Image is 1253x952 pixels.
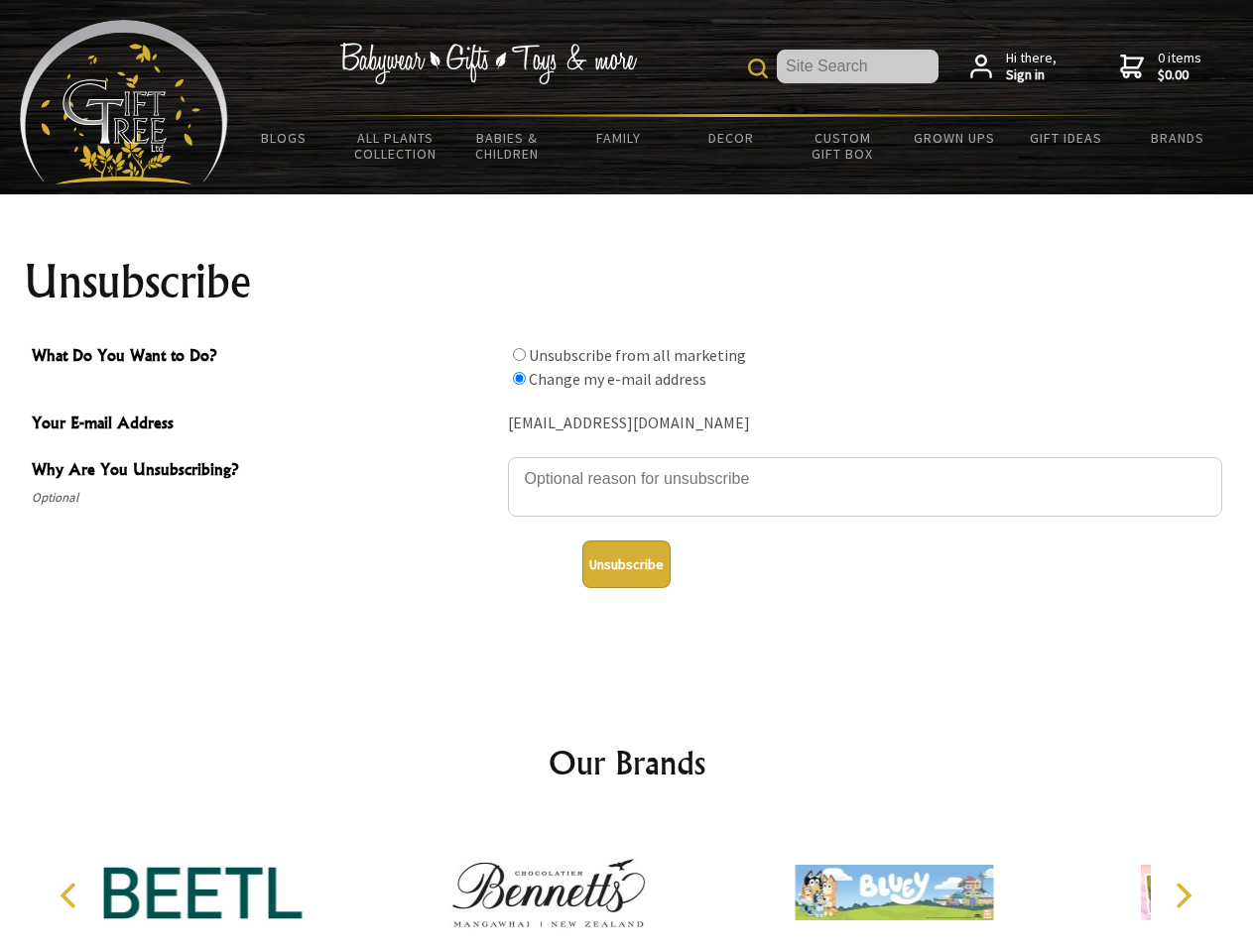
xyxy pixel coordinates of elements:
[24,258,1230,305] h1: Unsubscribe
[339,43,637,84] img: Babywear - Gifts - Toys & more
[1161,874,1204,917] button: Next
[1158,66,1201,84] strong: $0.00
[340,117,452,175] a: All Plants Collection
[40,739,1214,786] h2: Our Brands
[529,369,706,389] label: Change my e-mail address
[32,457,498,486] span: Why Are You Unsubscribing?
[748,59,768,78] img: product search
[529,345,746,365] label: Unsubscribe from all marketing
[1122,117,1234,159] a: Brands
[32,411,498,439] span: Your E-mail Address
[1120,50,1201,84] a: 0 items$0.00
[513,372,526,385] input: What Do You Want to Do?
[508,409,1222,439] div: [EMAIL_ADDRESS][DOMAIN_NAME]
[787,117,899,175] a: Custom Gift Box
[228,117,340,159] a: BLOGS
[20,20,228,184] img: Babyware - Gifts - Toys and more...
[582,540,671,588] button: Unsubscribe
[508,457,1222,517] textarea: Why Are You Unsubscribing?
[1158,49,1201,84] span: 0 items
[1006,66,1057,84] strong: Sign in
[675,117,787,159] a: Decor
[1010,117,1122,159] a: Gift Ideas
[1006,50,1057,84] span: Hi there,
[898,117,1010,159] a: Grown Ups
[32,343,498,372] span: What Do You Want to Do?
[32,486,498,510] span: Optional
[970,50,1057,84] a: Hi there,Sign in
[513,348,526,361] input: What Do You Want to Do?
[50,874,93,917] button: Previous
[564,117,676,159] a: Family
[451,117,564,175] a: Babies & Children
[777,50,939,83] input: Site Search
